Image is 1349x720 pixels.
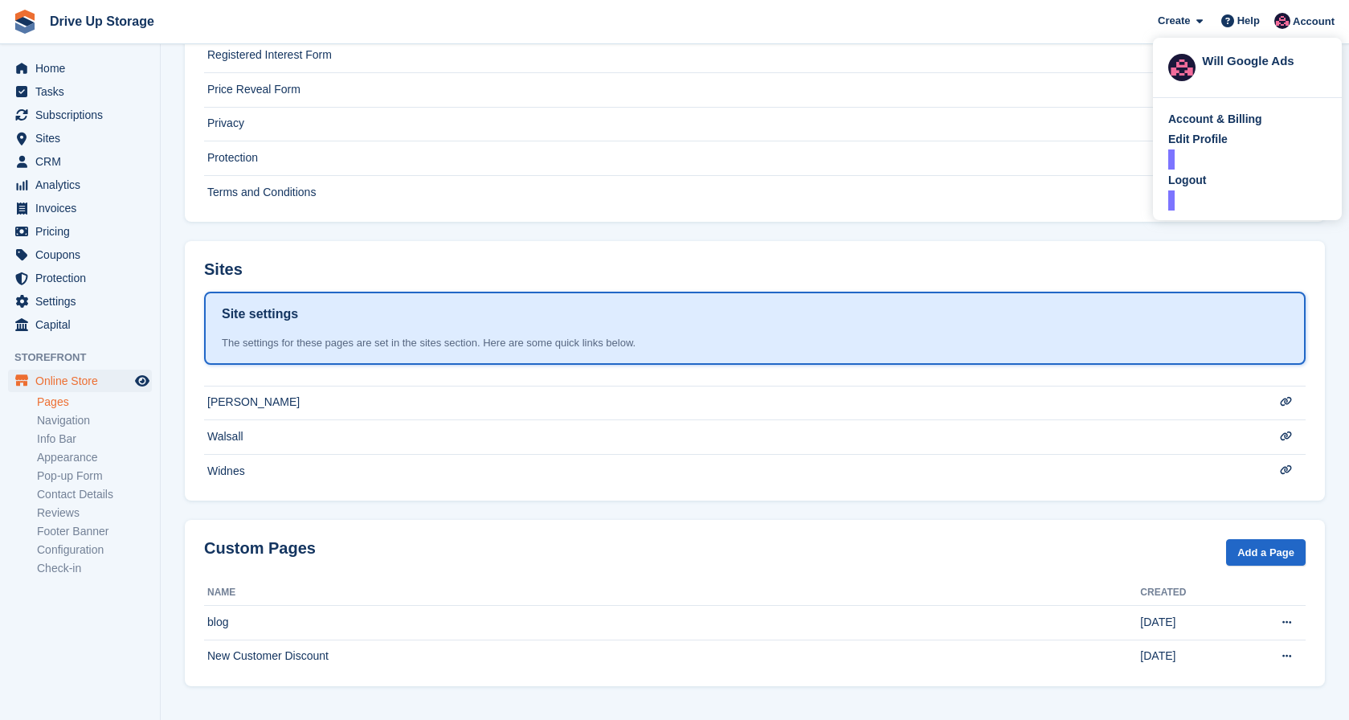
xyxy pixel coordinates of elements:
[35,80,132,103] span: Tasks
[37,524,152,539] a: Footer Banner
[1168,131,1228,148] div: Edit Profile
[1168,111,1262,128] div: Account & Billing
[35,150,132,173] span: CRM
[204,39,1250,73] td: Registered Interest Form
[1168,149,1327,211] a: Logout
[35,313,132,336] span: Capital
[35,174,132,196] span: Analytics
[35,127,132,149] span: Sites
[37,561,152,576] a: Check-in
[204,175,1250,209] td: Terms and Conditions
[204,580,1140,606] th: Name
[37,395,152,410] a: Pages
[37,542,152,558] a: Configuration
[204,107,1250,141] td: Privacy
[222,305,298,324] h1: Site settings
[1237,13,1260,29] span: Help
[204,539,316,558] h2: Custom Pages
[8,57,152,80] a: menu
[8,127,152,149] a: menu
[8,174,152,196] a: menu
[1158,13,1190,29] span: Create
[35,267,132,289] span: Protection
[35,243,132,266] span: Coupons
[1140,606,1250,640] td: [DATE]
[1168,111,1327,128] a: Account & Billing
[1202,52,1327,67] div: Will Google Ads
[1168,131,1327,148] a: Edit Profile
[1168,172,1206,189] div: Logout
[35,104,132,126] span: Subscriptions
[37,413,152,428] a: Navigation
[13,10,37,34] img: stora-icon-8386f47178a22dfd0bd8f6a31ec36ba5ce8667c1dd55bd0f319d3a0aa187defe.svg
[35,197,132,219] span: Invoices
[35,220,132,243] span: Pricing
[35,370,132,392] span: Online Store
[204,72,1250,107] td: Price Reveal Form
[1140,580,1250,606] th: Created
[204,606,1140,640] td: blog
[37,450,152,465] a: Appearance
[204,640,1140,673] td: New Customer Discount
[37,505,152,521] a: Reviews
[8,80,152,103] a: menu
[1226,539,1306,566] a: Add a Page
[1168,54,1196,81] img: Will Google Ads
[37,487,152,502] a: Contact Details
[14,350,160,366] span: Storefront
[8,370,152,392] a: menu
[204,141,1250,176] td: Protection
[1274,13,1290,29] img: Will Google Ads
[1293,14,1335,30] span: Account
[204,386,1250,420] td: [PERSON_NAME]
[204,420,1250,455] td: Walsall
[8,150,152,173] a: menu
[222,335,1288,351] div: The settings for these pages are set in the sites section. Here are some quick links below.
[35,290,132,313] span: Settings
[8,290,152,313] a: menu
[1140,640,1250,673] td: [DATE]
[204,454,1250,488] td: Widnes
[37,432,152,447] a: Info Bar
[8,313,152,336] a: menu
[37,468,152,484] a: Pop-up Form
[204,260,243,279] h2: Sites
[8,267,152,289] a: menu
[8,197,152,219] a: menu
[133,371,152,391] a: Preview store
[8,104,152,126] a: menu
[43,8,161,35] a: Drive Up Storage
[8,243,152,266] a: menu
[8,220,152,243] a: menu
[35,57,132,80] span: Home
